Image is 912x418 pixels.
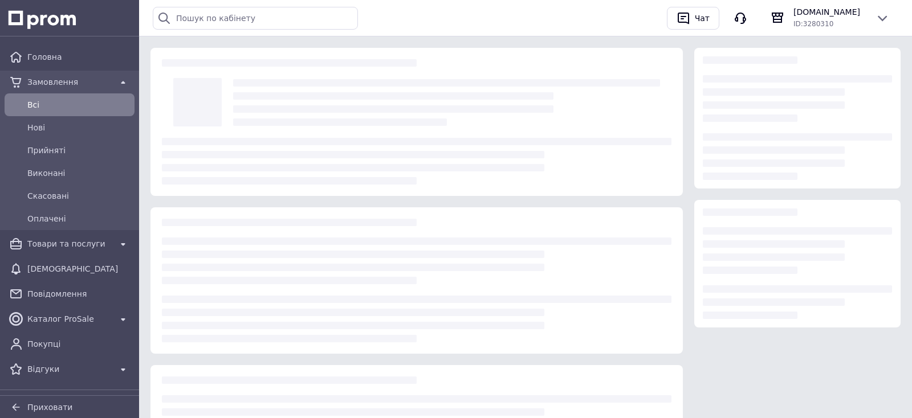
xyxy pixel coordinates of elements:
span: Покупці [27,338,130,350]
span: Товари та послуги [27,238,112,249]
span: Скасовані [27,190,130,202]
input: Пошук по кабінету [153,7,358,30]
span: Оплачені [27,213,130,224]
span: Прийняті [27,145,130,156]
span: Головна [27,51,130,63]
span: Приховати [27,403,72,412]
div: Чат [693,10,712,27]
span: Всi [27,99,130,110]
span: Нові [27,122,130,133]
span: Відгуки [27,363,112,375]
span: Повідомлення [27,288,130,300]
span: [DEMOGRAPHIC_DATA] [27,263,130,274]
button: Чат [667,7,719,30]
span: Замовлення [27,76,112,88]
span: Виконані [27,167,130,179]
span: ID: 3280310 [793,20,833,28]
span: Каталог ProSale [27,313,112,325]
span: [DOMAIN_NAME] [793,6,866,18]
